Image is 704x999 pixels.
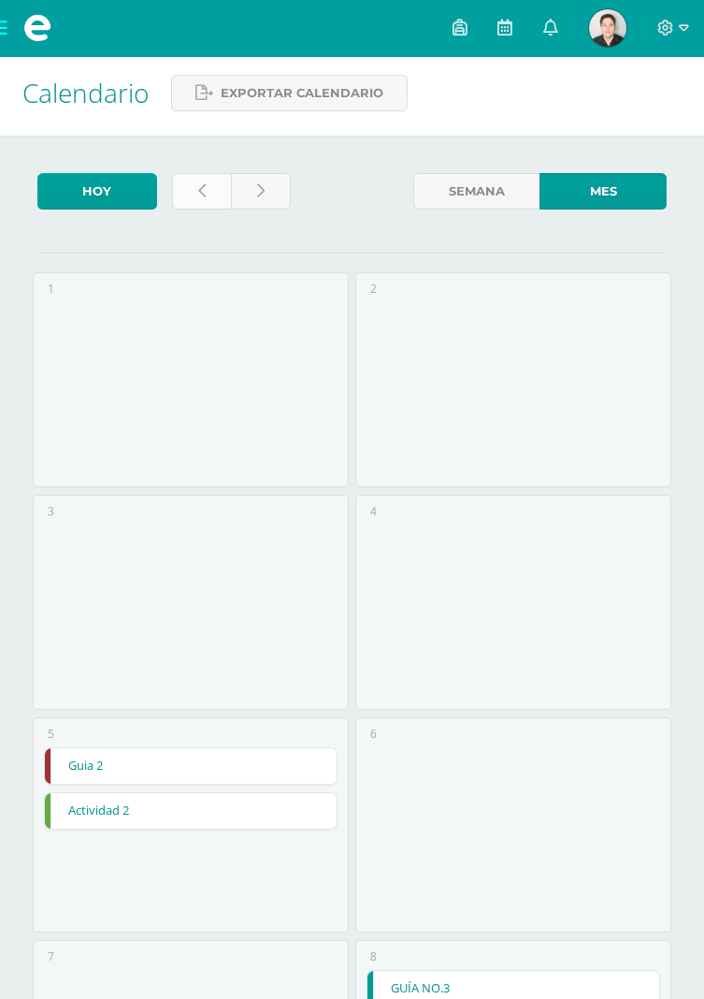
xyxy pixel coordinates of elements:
div: 5 [48,726,54,742]
a: Mes [539,173,667,210]
div: 7 [48,948,54,964]
div: 2 [370,281,377,297]
span: Calendario [22,75,149,110]
div: 8 [370,948,377,964]
a: Actividad 2 [45,793,337,829]
span: Exportar calendario [221,76,383,110]
img: 913d26cabcaf47874a0435779a4309c9.png [589,9,626,47]
div: 1 [48,281,54,297]
a: Exportar calendario [171,75,408,111]
div: Guia 2 | Tarea [44,747,338,785]
div: 4 [370,503,377,519]
a: Guia 2 [45,748,337,784]
a: Hoy [37,173,157,210]
div: Actividad 2 | Tarea [44,792,338,830]
div: 3 [48,503,54,519]
a: Semana [413,173,540,210]
div: 6 [370,726,377,742]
